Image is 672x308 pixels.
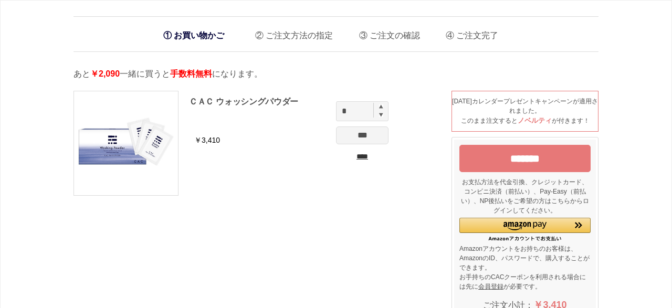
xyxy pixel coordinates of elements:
p: Amazonアカウントをお持ちのお客様は、AmazonのID、パスワードで、購入することができます。 お手持ちのCACクーポンを利用される場合には先に が必要です。 [459,244,591,291]
span: ノベルティ [518,116,552,124]
li: ご注文方法の指定 [247,22,333,44]
div: Amazon Pay - Amazonアカウントをお使いください [459,218,591,241]
span: ￥2,090 [90,69,120,78]
a: 会員登録 [478,283,503,290]
span: 手数料無料 [170,69,212,78]
img: spinminus.gif [379,112,383,117]
p: あと 一緒に買うと になります。 [73,68,598,80]
div: [DATE]カレンダープレゼントキャンペーンが適用されました。 このまま注文すると が付きます！ [451,91,598,132]
li: ご注文完了 [438,22,498,44]
a: ＣＡＣ ウォッシングパウダー [189,97,298,106]
img: spinplus.gif [379,104,383,109]
img: ＣＡＣ ウォッシングパウダー [74,91,178,195]
li: お買い物かご [158,25,229,46]
li: ご注文の確認 [351,22,420,44]
p: お支払方法を代金引換、クレジットカード、コンビニ決済（前払い）、Pay-Easy（前払い）、NP後払いをご希望の方はこちらからログインしてください。 [459,177,591,215]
